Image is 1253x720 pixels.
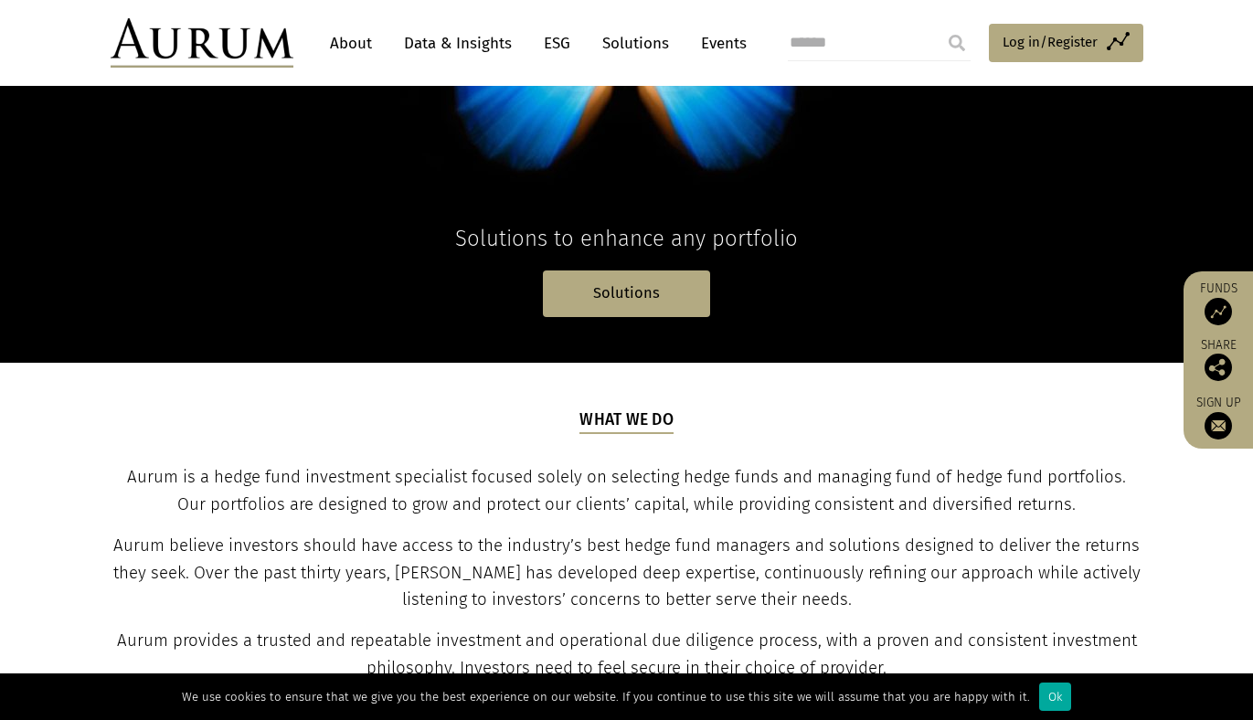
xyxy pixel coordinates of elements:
a: Solutions [593,26,678,60]
a: Events [692,26,747,60]
a: ESG [535,26,579,60]
a: Solutions [543,270,710,317]
div: Ok [1039,683,1071,711]
span: Aurum provides a trusted and repeatable investment and operational due diligence process, with a ... [117,630,1137,678]
a: Sign up [1193,395,1244,439]
h5: What we do [579,408,674,434]
a: Funds [1193,281,1244,325]
span: Aurum believe investors should have access to the industry’s best hedge fund managers and solutio... [113,535,1141,610]
span: Solutions to enhance any portfolio [455,226,798,251]
a: Data & Insights [395,26,521,60]
a: Log in/Register [989,24,1143,62]
img: Aurum [111,18,293,68]
div: Share [1193,339,1244,381]
span: Log in/Register [1003,31,1098,53]
a: About [321,26,381,60]
img: Access Funds [1205,298,1232,325]
img: Sign up to our newsletter [1205,412,1232,439]
span: Aurum is a hedge fund investment specialist focused solely on selecting hedge funds and managing ... [127,467,1126,514]
img: Share this post [1205,354,1232,381]
input: Submit [939,25,975,61]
